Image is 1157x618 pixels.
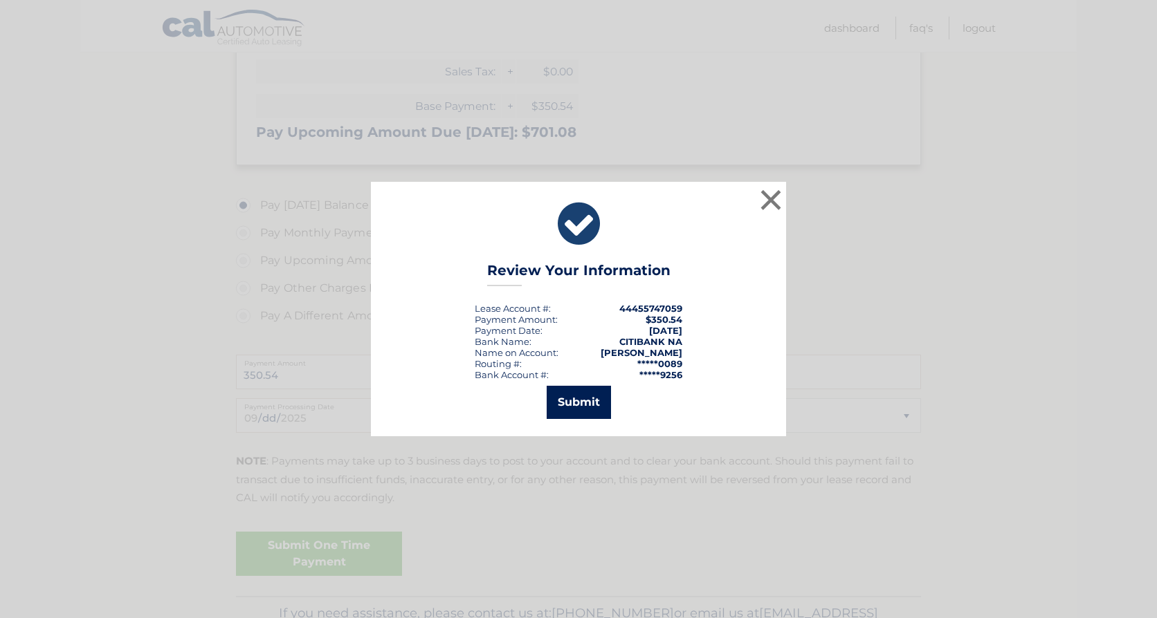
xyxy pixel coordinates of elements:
[475,336,531,347] div: Bank Name:
[649,325,682,336] span: [DATE]
[475,325,543,336] div: :
[487,262,671,286] h3: Review Your Information
[475,303,551,314] div: Lease Account #:
[619,303,682,314] strong: 44455747059
[475,325,540,336] span: Payment Date
[601,347,682,358] strong: [PERSON_NAME]
[475,369,549,380] div: Bank Account #:
[757,186,785,214] button: ×
[619,336,682,347] strong: CITIBANK NA
[646,314,682,325] span: $350.54
[547,386,611,419] button: Submit
[475,347,558,358] div: Name on Account:
[475,314,558,325] div: Payment Amount:
[475,358,522,369] div: Routing #:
